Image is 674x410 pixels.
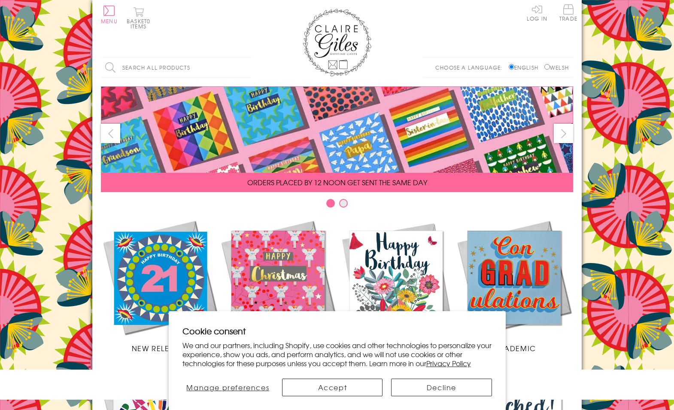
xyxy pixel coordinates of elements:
span: New Releases [132,343,188,353]
button: Decline [391,379,492,396]
a: Privacy Policy [426,358,471,368]
input: English [509,64,514,70]
div: Carousel Pagination [101,199,573,212]
a: Log In [527,4,547,21]
span: 0 items [131,17,150,30]
label: Welsh [544,64,569,71]
input: Search [243,58,251,77]
button: Basket0 items [127,7,150,29]
img: Claire Giles Greetings Cards [303,9,371,76]
span: Menu [101,17,118,25]
button: next [554,124,573,143]
a: Trade [559,4,577,23]
a: Birthdays [337,218,455,353]
button: Menu [101,6,118,24]
button: Manage preferences [182,379,273,396]
span: Trade [559,4,577,21]
p: We and our partners, including Shopify, use cookies and other technologies to personalize your ex... [182,341,492,367]
button: prev [101,124,120,143]
button: Carousel Page 1 (Current Slide) [326,199,335,208]
label: English [509,64,543,71]
span: ORDERS PLACED BY 12 NOON GET SENT THE SAME DAY [247,177,427,187]
input: Welsh [544,64,550,70]
p: Choose a language: [435,64,507,71]
a: Academic [455,218,573,353]
a: Christmas [219,218,337,353]
input: Search all products [101,58,251,77]
h2: Cookie consent [182,325,492,337]
button: Carousel Page 2 [339,199,348,208]
span: Academic [492,343,536,353]
button: Accept [282,379,383,396]
a: New Releases [101,218,219,353]
span: Manage preferences [186,382,269,392]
